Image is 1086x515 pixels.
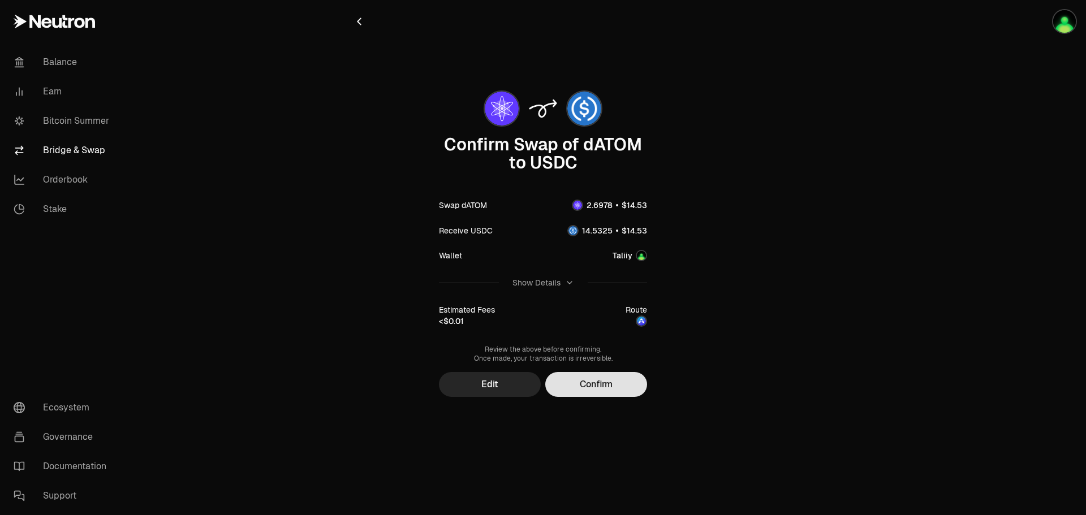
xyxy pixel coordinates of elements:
button: TaliiyAccount Image [613,250,647,261]
a: Stake [5,194,122,224]
button: Show Details [439,268,647,297]
img: Taliiy [1053,10,1076,33]
div: Taliiy [613,250,632,261]
a: Support [5,481,122,510]
div: Show Details [512,277,561,288]
img: neutron-astroport logo [637,317,646,326]
a: Documentation [5,452,122,481]
img: USDC Logo [567,92,601,125]
div: Wallet [439,250,462,261]
a: Governance [5,422,122,452]
img: Account Image [637,251,646,260]
a: Earn [5,77,122,106]
img: USDC Logo [568,226,578,235]
div: Receive USDC [439,225,493,236]
button: Edit [439,372,541,397]
a: Bitcoin Summer [5,106,122,136]
div: Estimated Fees [439,304,495,315]
div: <$0.01 [439,315,464,327]
button: Confirm [545,372,647,397]
div: Route [626,304,647,315]
div: Review the above before confirming. Once made, your transaction is irreversible. [439,345,647,363]
a: Orderbook [5,165,122,194]
a: Balance [5,47,122,77]
a: Bridge & Swap [5,136,122,165]
a: Ecosystem [5,393,122,422]
div: Swap dATOM [439,200,487,211]
img: dATOM Logo [573,201,582,210]
div: Confirm Swap of dATOM to USDC [439,136,647,172]
img: dATOM Logo [485,92,519,125]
